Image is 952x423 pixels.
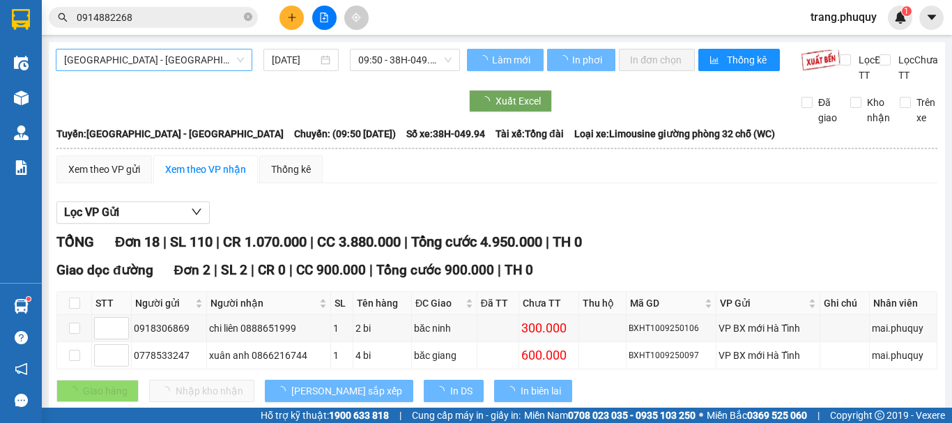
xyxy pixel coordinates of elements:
span: Kho nhận [861,95,896,125]
span: | [404,233,408,250]
button: In biên lai [494,380,572,402]
button: In đơn chọn [619,49,695,71]
span: | [369,262,373,278]
span: Tổng cước 900.000 [376,262,494,278]
span: Miền Bắc [707,408,807,423]
span: aim [351,13,361,22]
span: In phơi [572,52,604,68]
span: 09:50 - 38H-049.94 [358,49,452,70]
div: Xem theo VP nhận [165,162,246,177]
span: close-circle [244,11,252,24]
img: logo-vxr [12,9,30,30]
span: down [191,206,202,217]
span: Số xe: 38H-049.94 [406,126,485,141]
button: [PERSON_NAME] sắp xếp [265,380,413,402]
button: Làm mới [467,49,544,71]
div: chi liên 0888651999 [209,321,328,336]
span: trang.phuquy [799,8,888,26]
button: plus [279,6,304,30]
td: VP BX mới Hà Tĩnh [716,342,820,369]
span: SL 2 [221,262,247,278]
span: plus [287,13,297,22]
span: Trên xe [911,95,941,125]
div: 0778533247 [134,348,204,363]
span: | [163,233,167,250]
div: 0918306869 [134,321,204,336]
input: Tìm tên, số ĐT hoặc mã đơn [77,10,241,25]
span: Giao dọc đường [56,262,153,278]
span: Người gửi [135,295,192,311]
img: icon-new-feature [894,11,907,24]
button: Xuất Excel [469,90,552,112]
span: Mã GD [630,295,703,311]
div: 600.000 [521,346,576,365]
th: Đã TT [477,292,519,315]
span: Xuất Excel [496,93,541,109]
span: | [310,233,314,250]
div: mai.phuquy [872,321,935,336]
th: STT [92,292,132,315]
span: SL 110 [170,233,213,250]
img: solution-icon [14,160,29,175]
div: xuân anh 0866216744 [209,348,328,363]
span: loading [276,386,291,396]
div: mai.phuquy [872,348,935,363]
div: BXHT1009250106 [629,322,714,335]
span: Miền Nam [524,408,696,423]
span: 1 [904,6,909,16]
th: Nhân viên [870,292,937,315]
span: Cung cấp máy in - giấy in: [412,408,521,423]
span: ĐC Giao [415,295,463,311]
span: CC 3.880.000 [317,233,401,250]
span: copyright [875,410,884,420]
span: Loại xe: Limousine giường phòng 32 chỗ (WC) [574,126,775,141]
span: bar-chart [709,55,721,66]
span: | [289,262,293,278]
div: Xem theo VP gửi [68,162,140,177]
div: băc giang [414,348,475,363]
span: Làm mới [492,52,532,68]
div: băc ninh [414,321,475,336]
span: loading [505,386,521,396]
span: question-circle [15,331,28,344]
span: CR 1.070.000 [223,233,307,250]
strong: 0369 525 060 [747,410,807,421]
span: Lọc Chưa TT [893,52,940,83]
button: Giao hàng [56,380,139,402]
div: BXHT1009250097 [629,349,714,362]
div: VP BX mới Hà Tĩnh [719,321,817,336]
div: VP BX mới Hà Tĩnh [719,348,817,363]
span: Lọc Đã TT [853,52,889,83]
button: In phơi [547,49,615,71]
button: file-add [312,6,337,30]
span: CR 0 [258,262,286,278]
span: TH 0 [553,233,582,250]
th: Ghi chú [820,292,870,315]
span: file-add [319,13,329,22]
span: Đơn 18 [115,233,160,250]
span: | [251,262,254,278]
span: | [817,408,820,423]
div: 1 [333,348,351,363]
sup: 1 [26,297,31,301]
span: search [58,13,68,22]
strong: 1900 633 818 [329,410,389,421]
span: Đơn 2 [174,262,211,278]
span: Tổng cước 4.950.000 [411,233,542,250]
span: loading [558,55,570,65]
img: warehouse-icon [14,91,29,105]
span: Hà Nội - Hà Tĩnh [64,49,244,70]
strong: 0708 023 035 - 0935 103 250 [568,410,696,421]
button: aim [344,6,369,30]
span: ⚪️ [699,413,703,418]
img: 9k= [801,49,840,71]
td: BXHT1009250097 [627,342,717,369]
div: Thống kê [271,162,311,177]
span: | [498,262,501,278]
th: Tên hàng [353,292,412,315]
span: | [216,233,220,250]
td: BXHT1009250106 [627,315,717,342]
div: 1 [333,321,351,336]
span: Người nhận [210,295,316,311]
span: Lọc VP Gửi [64,203,119,221]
